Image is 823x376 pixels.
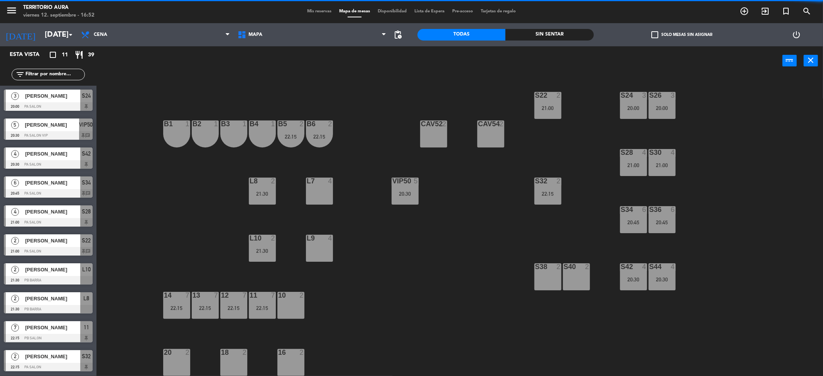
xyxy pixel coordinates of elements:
span: Cena [94,32,107,37]
input: Filtrar por nombre... [25,70,84,79]
span: 39 [88,51,94,59]
div: Sin sentar [505,29,594,41]
span: 2 [11,295,19,303]
div: 4 [671,263,675,270]
div: B2 [193,120,193,127]
div: 4 [328,235,333,242]
div: 2 [328,120,333,127]
div: 22:15 [220,305,247,311]
i: menu [6,5,17,16]
div: 20:00 [649,105,676,111]
span: L10 [82,265,91,274]
span: S32 [82,352,91,361]
span: S42 [82,149,91,158]
span: [PERSON_NAME] [25,121,79,129]
span: [PERSON_NAME] [25,208,80,216]
span: MAPA [248,32,262,37]
button: power_input [782,55,797,66]
div: 2 [442,120,447,127]
span: 11 [62,51,68,59]
span: 4 [11,150,19,158]
span: L8 [84,294,90,303]
div: 2 [271,235,275,242]
span: 7 [11,324,19,332]
div: viernes 12. septiembre - 16:52 [23,12,95,19]
div: 1 [242,120,247,127]
span: Mapa de mesas [335,9,374,14]
div: 22:15 [534,191,561,196]
div: 4 [642,149,647,156]
div: 21:00 [534,105,561,111]
div: 20:30 [649,277,676,282]
span: S34 [82,178,91,187]
div: Todas [417,29,506,41]
span: 5 [11,121,19,129]
span: 2 [11,266,19,274]
div: s44 [649,263,650,270]
div: 6 [642,206,647,213]
div: 1 [185,120,190,127]
i: power_input [785,56,794,65]
label: Solo mesas sin asignar [651,31,712,38]
div: VIP50 [392,178,393,185]
div: 2 [299,120,304,127]
i: search [802,7,811,16]
div: 2 [242,349,247,356]
div: 21:30 [249,191,276,196]
i: turned_in_not [781,7,791,16]
div: 2 [299,292,304,299]
i: power_settings_new [792,30,801,39]
div: 2 [299,349,304,356]
span: 2 [11,237,19,245]
span: [PERSON_NAME] [25,237,80,245]
i: arrow_drop_down [66,30,75,39]
div: 2 [185,349,190,356]
div: 7 [242,292,247,299]
span: Disponibilidad [374,9,411,14]
i: filter_list [15,70,25,79]
button: menu [6,5,17,19]
div: 7 [214,292,218,299]
div: 3 [642,92,647,99]
div: TERRITORIO AURA [23,4,95,12]
span: 6 [11,179,19,187]
span: pending_actions [394,30,403,39]
span: [PERSON_NAME] [25,323,80,332]
div: 2 [556,263,561,270]
i: exit_to_app [760,7,770,16]
div: 2 [556,92,561,99]
div: 6 [671,206,675,213]
span: Lista de Espera [411,9,448,14]
span: check_box_outline_blank [651,31,658,38]
div: 2 [271,178,275,185]
div: 21:30 [249,248,276,254]
div: 22:15 [163,305,190,311]
div: 20:30 [392,191,419,196]
div: 1 [214,120,218,127]
div: 2 [499,120,504,127]
div: 1 [271,120,275,127]
span: VIP50 [79,120,93,129]
div: 22:15 [306,134,333,139]
div: 22:15 [192,305,219,311]
i: close [806,56,816,65]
